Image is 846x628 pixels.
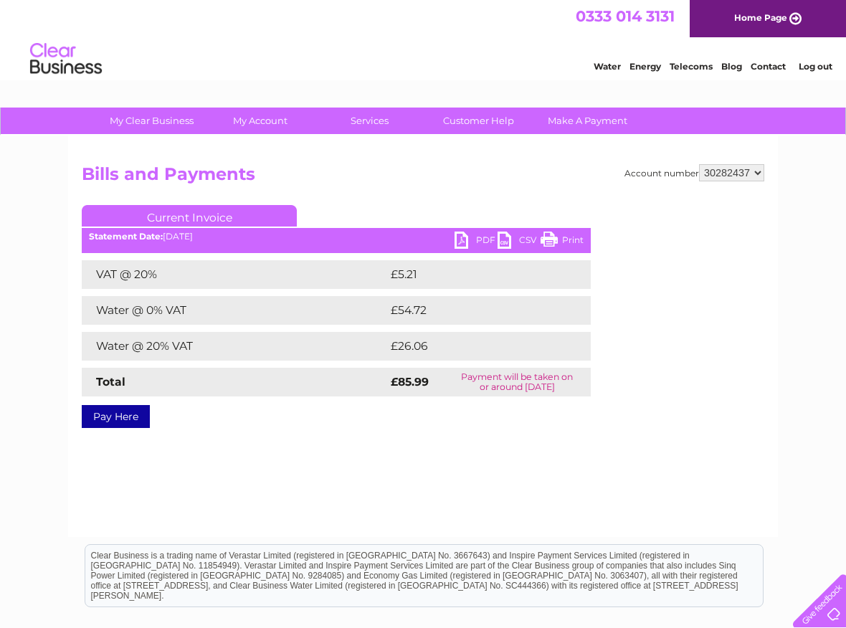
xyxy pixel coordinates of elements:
[594,61,621,72] a: Water
[528,108,647,134] a: Make A Payment
[82,260,387,289] td: VAT @ 20%
[82,232,591,242] div: [DATE]
[82,405,150,428] a: Pay Here
[443,368,591,396] td: Payment will be taken on or around [DATE]
[629,61,661,72] a: Energy
[541,232,584,252] a: Print
[419,108,538,134] a: Customer Help
[670,61,713,72] a: Telecoms
[387,296,561,325] td: £54.72
[387,332,563,361] td: £26.06
[89,231,163,242] b: Statement Date:
[82,332,387,361] td: Water @ 20% VAT
[29,37,103,81] img: logo.png
[310,108,429,134] a: Services
[576,7,675,25] a: 0333 014 3131
[498,232,541,252] a: CSV
[82,164,764,191] h2: Bills and Payments
[96,375,125,389] strong: Total
[799,61,832,72] a: Log out
[455,232,498,252] a: PDF
[85,8,763,70] div: Clear Business is a trading name of Verastar Limited (registered in [GEOGRAPHIC_DATA] No. 3667643...
[721,61,742,72] a: Blog
[387,260,555,289] td: £5.21
[624,164,764,181] div: Account number
[82,296,387,325] td: Water @ 0% VAT
[751,61,786,72] a: Contact
[82,205,297,227] a: Current Invoice
[201,108,320,134] a: My Account
[391,375,429,389] strong: £85.99
[92,108,211,134] a: My Clear Business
